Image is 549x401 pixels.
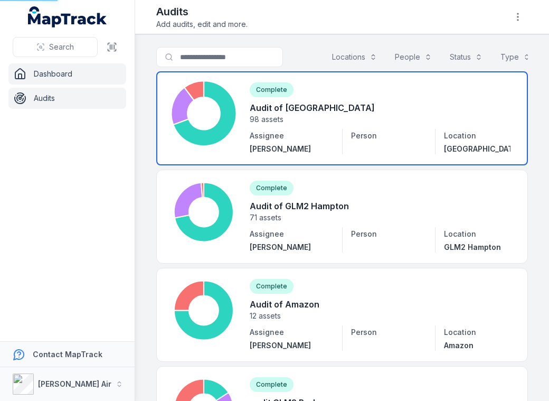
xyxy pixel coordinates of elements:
a: Audits [8,88,126,109]
button: Type [494,47,537,67]
button: Search [13,37,98,57]
span: Amazon [444,341,474,350]
button: Status [443,47,489,67]
button: People [388,47,439,67]
span: Add audits, edit and more. [156,19,248,30]
button: Locations [325,47,384,67]
span: Search [49,42,74,52]
a: Dashboard [8,63,126,85]
span: GLM2 Hampton [444,243,501,251]
a: [PERSON_NAME] [250,242,334,253]
a: [PERSON_NAME] [250,340,334,351]
strong: [PERSON_NAME] Air [38,379,111,388]
a: GLM2 Hampton [444,242,510,253]
a: [GEOGRAPHIC_DATA] [444,144,510,154]
span: [GEOGRAPHIC_DATA] [444,144,520,153]
a: Amazon [444,340,510,351]
strong: Contact MapTrack [33,350,102,359]
h2: Audits [156,4,248,19]
a: [PERSON_NAME] [250,144,334,154]
a: MapTrack [28,6,107,27]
